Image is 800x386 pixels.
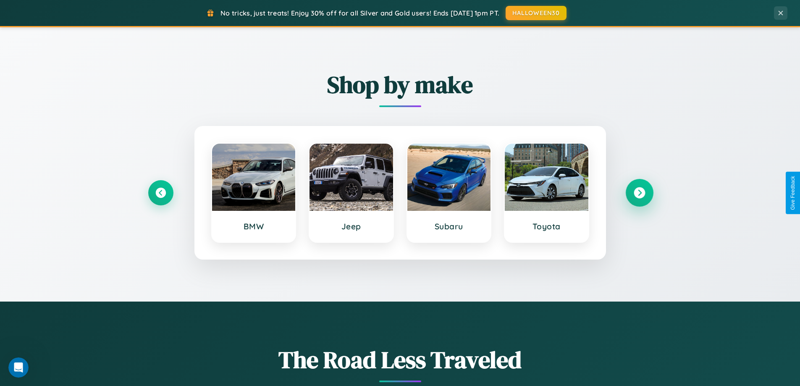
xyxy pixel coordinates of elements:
div: Give Feedback [790,176,796,210]
iframe: Intercom live chat [8,357,29,378]
h3: Jeep [318,221,385,231]
h1: The Road Less Traveled [148,344,652,376]
h3: BMW [220,221,287,231]
button: HALLOWEEN30 [506,6,567,20]
h3: Toyota [513,221,580,231]
h2: Shop by make [148,68,652,101]
span: No tricks, just treats! Enjoy 30% off for all Silver and Gold users! Ends [DATE] 1pm PT. [220,9,499,17]
h3: Subaru [416,221,483,231]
